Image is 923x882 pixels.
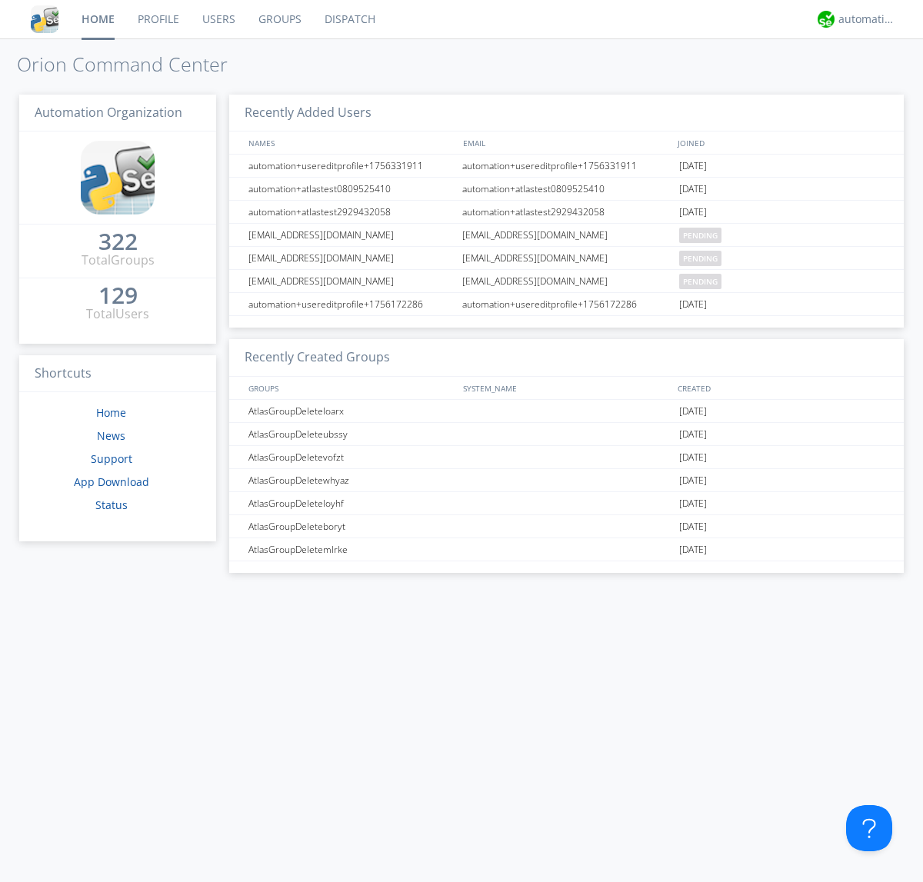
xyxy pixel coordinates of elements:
[31,5,58,33] img: cddb5a64eb264b2086981ab96f4c1ba7
[229,293,904,316] a: automation+usereditprofile+1756172286automation+usereditprofile+1756172286[DATE]
[229,469,904,492] a: AtlasGroupDeletewhyaz[DATE]
[245,293,458,315] div: automation+usereditprofile+1756172286
[245,178,458,200] div: automation+atlastest0809525410
[679,469,707,492] span: [DATE]
[458,270,675,292] div: [EMAIL_ADDRESS][DOMAIN_NAME]
[82,251,155,269] div: Total Groups
[674,377,889,399] div: CREATED
[97,428,125,443] a: News
[674,131,889,154] div: JOINED
[98,234,138,249] div: 322
[245,155,458,177] div: automation+usereditprofile+1756331911
[229,492,904,515] a: AtlasGroupDeleteloyhf[DATE]
[91,451,132,466] a: Support
[679,423,707,446] span: [DATE]
[245,469,458,491] div: AtlasGroupDeletewhyaz
[229,339,904,377] h3: Recently Created Groups
[229,201,904,224] a: automation+atlastest2929432058automation+atlastest2929432058[DATE]
[229,515,904,538] a: AtlasGroupDeleteboryt[DATE]
[245,492,458,514] div: AtlasGroupDeleteloyhf
[229,155,904,178] a: automation+usereditprofile+1756331911automation+usereditprofile+1756331911[DATE]
[96,405,126,420] a: Home
[458,293,675,315] div: automation+usereditprofile+1756172286
[98,288,138,305] a: 129
[846,805,892,851] iframe: Toggle Customer Support
[838,12,896,27] div: automation+atlas
[245,377,455,399] div: GROUPS
[679,274,721,289] span: pending
[245,201,458,223] div: automation+atlastest2929432058
[229,178,904,201] a: automation+atlastest0809525410automation+atlastest0809525410[DATE]
[679,251,721,266] span: pending
[245,224,458,246] div: [EMAIL_ADDRESS][DOMAIN_NAME]
[459,377,674,399] div: SYSTEM_NAME
[458,224,675,246] div: [EMAIL_ADDRESS][DOMAIN_NAME]
[86,305,149,323] div: Total Users
[245,270,458,292] div: [EMAIL_ADDRESS][DOMAIN_NAME]
[74,474,149,489] a: App Download
[35,104,182,121] span: Automation Organization
[679,400,707,423] span: [DATE]
[679,293,707,316] span: [DATE]
[245,400,458,422] div: AtlasGroupDeleteloarx
[229,538,904,561] a: AtlasGroupDeletemlrke[DATE]
[245,423,458,445] div: AtlasGroupDeleteubssy
[245,538,458,561] div: AtlasGroupDeletemlrke
[245,131,455,154] div: NAMES
[679,492,707,515] span: [DATE]
[679,446,707,469] span: [DATE]
[679,228,721,243] span: pending
[679,538,707,561] span: [DATE]
[458,247,675,269] div: [EMAIL_ADDRESS][DOMAIN_NAME]
[229,224,904,247] a: [EMAIL_ADDRESS][DOMAIN_NAME][EMAIL_ADDRESS][DOMAIN_NAME]pending
[229,95,904,132] h3: Recently Added Users
[679,178,707,201] span: [DATE]
[458,155,675,177] div: automation+usereditprofile+1756331911
[679,201,707,224] span: [DATE]
[818,11,835,28] img: d2d01cd9b4174d08988066c6d424eccd
[98,288,138,303] div: 129
[245,247,458,269] div: [EMAIL_ADDRESS][DOMAIN_NAME]
[229,270,904,293] a: [EMAIL_ADDRESS][DOMAIN_NAME][EMAIL_ADDRESS][DOMAIN_NAME]pending
[81,141,155,215] img: cddb5a64eb264b2086981ab96f4c1ba7
[229,400,904,423] a: AtlasGroupDeleteloarx[DATE]
[679,155,707,178] span: [DATE]
[98,234,138,251] a: 322
[458,201,675,223] div: automation+atlastest2929432058
[245,515,458,538] div: AtlasGroupDeleteboryt
[95,498,128,512] a: Status
[229,446,904,469] a: AtlasGroupDeletevofzt[DATE]
[229,423,904,446] a: AtlasGroupDeleteubssy[DATE]
[458,178,675,200] div: automation+atlastest0809525410
[245,446,458,468] div: AtlasGroupDeletevofzt
[19,355,216,393] h3: Shortcuts
[459,131,674,154] div: EMAIL
[229,247,904,270] a: [EMAIL_ADDRESS][DOMAIN_NAME][EMAIL_ADDRESS][DOMAIN_NAME]pending
[679,515,707,538] span: [DATE]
